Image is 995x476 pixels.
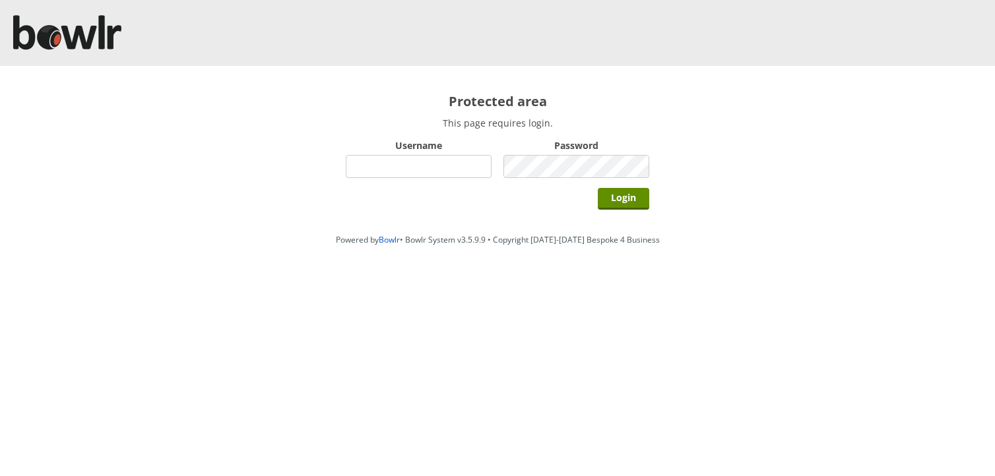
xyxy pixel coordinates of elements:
input: Login [598,188,649,210]
label: Username [346,139,492,152]
a: Bowlr [379,234,400,245]
label: Password [503,139,649,152]
p: This page requires login. [346,117,649,129]
h2: Protected area [346,92,649,110]
span: Powered by • Bowlr System v3.5.9.9 • Copyright [DATE]-[DATE] Bespoke 4 Business [336,234,660,245]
